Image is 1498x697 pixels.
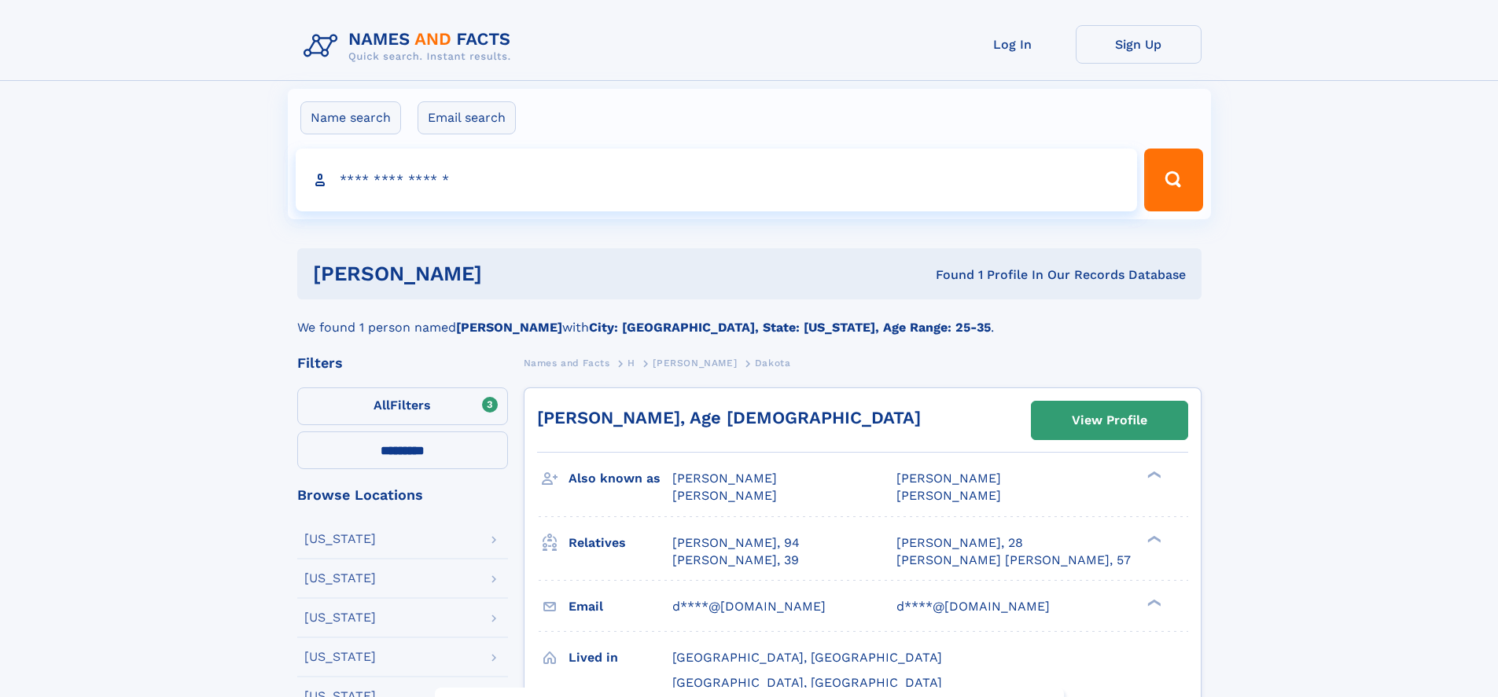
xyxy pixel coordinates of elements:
[1143,597,1162,607] div: ❯
[1076,25,1202,64] a: Sign Up
[374,398,390,413] span: All
[672,471,777,486] span: [PERSON_NAME]
[297,356,508,370] div: Filters
[304,651,376,663] div: [US_STATE]
[297,299,1202,337] div: We found 1 person named with .
[628,358,635,369] span: H
[1032,402,1187,439] a: View Profile
[1143,470,1162,480] div: ❯
[628,353,635,372] a: H
[569,644,672,671] h3: Lived in
[569,530,672,556] h3: Relatives
[589,320,991,335] b: City: [GEOGRAPHIC_DATA], State: [US_STATE], Age Range: 25-35
[313,264,709,284] h1: [PERSON_NAME]
[653,353,737,372] a: [PERSON_NAME]
[709,266,1186,284] div: Found 1 Profile In Our Records Database
[1072,402,1147,438] div: View Profile
[896,471,1001,486] span: [PERSON_NAME]
[304,533,376,545] div: [US_STATE]
[653,358,737,369] span: [PERSON_NAME]
[569,465,672,492] h3: Also known as
[418,101,516,134] label: Email search
[297,488,508,502] div: Browse Locations
[755,358,791,369] span: Dakota
[950,25,1076,64] a: Log In
[896,552,1131,569] a: [PERSON_NAME] [PERSON_NAME], 57
[297,25,524,68] img: Logo Names and Facts
[672,650,942,665] span: [GEOGRAPHIC_DATA], [GEOGRAPHIC_DATA]
[300,101,401,134] label: Name search
[896,534,1023,552] a: [PERSON_NAME], 28
[1144,149,1202,211] button: Search Button
[896,488,1001,503] span: [PERSON_NAME]
[304,611,376,624] div: [US_STATE]
[569,593,672,620] h3: Email
[297,387,508,425] label: Filters
[672,675,942,690] span: [GEOGRAPHIC_DATA], [GEOGRAPHIC_DATA]
[456,320,562,335] b: [PERSON_NAME]
[672,534,800,552] a: [PERSON_NAME], 94
[537,408,921,427] a: [PERSON_NAME], Age [DEMOGRAPHIC_DATA]
[296,149,1138,211] input: search input
[672,488,777,503] span: [PERSON_NAME]
[524,353,610,372] a: Names and Facts
[1143,534,1162,544] div: ❯
[672,552,799,569] a: [PERSON_NAME], 39
[304,572,376,585] div: [US_STATE]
